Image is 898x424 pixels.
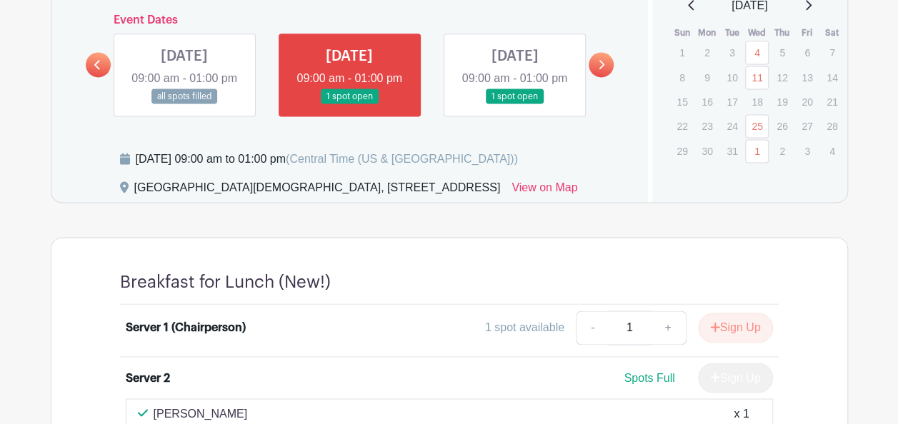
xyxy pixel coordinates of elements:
[795,91,819,113] p: 20
[795,41,819,64] p: 6
[770,91,794,113] p: 19
[650,311,686,345] a: +
[745,139,769,163] a: 1
[720,140,744,162] p: 31
[512,179,577,202] a: View on Map
[720,115,744,137] p: 24
[820,91,844,113] p: 21
[795,115,819,137] p: 27
[695,66,719,89] p: 9
[126,319,246,336] div: Server 1 (Chairperson)
[695,140,719,162] p: 30
[120,272,331,293] h4: Breakfast for Lunch (New!)
[745,114,769,138] a: 25
[286,153,518,165] span: (Central Time (US & [GEOGRAPHIC_DATA]))
[126,369,170,386] div: Server 2
[794,26,819,40] th: Fri
[770,115,794,137] p: 26
[485,319,564,336] div: 1 spot available
[695,41,719,64] p: 2
[695,115,719,137] p: 23
[694,26,719,40] th: Mon
[624,371,674,383] span: Spots Full
[820,66,844,89] p: 14
[770,41,794,64] p: 5
[734,405,749,422] div: x 1
[795,140,819,162] p: 3
[820,41,844,64] p: 7
[770,66,794,89] p: 12
[720,41,744,64] p: 3
[744,26,769,40] th: Wed
[819,26,844,40] th: Sat
[670,115,694,137] p: 22
[670,66,694,89] p: 8
[670,91,694,113] p: 15
[154,405,248,422] p: [PERSON_NAME]
[720,91,744,113] p: 17
[136,151,518,168] div: [DATE] 09:00 am to 01:00 pm
[670,41,694,64] p: 1
[111,14,589,27] h6: Event Dates
[720,66,744,89] p: 10
[576,311,609,345] a: -
[134,179,501,202] div: [GEOGRAPHIC_DATA][DEMOGRAPHIC_DATA], [STREET_ADDRESS]
[769,26,794,40] th: Thu
[745,91,769,113] p: 18
[669,26,694,40] th: Sun
[745,41,769,64] a: 4
[719,26,744,40] th: Tue
[820,115,844,137] p: 28
[670,140,694,162] p: 29
[698,313,773,343] button: Sign Up
[745,66,769,89] a: 11
[770,140,794,162] p: 2
[795,66,819,89] p: 13
[820,140,844,162] p: 4
[695,91,719,113] p: 16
